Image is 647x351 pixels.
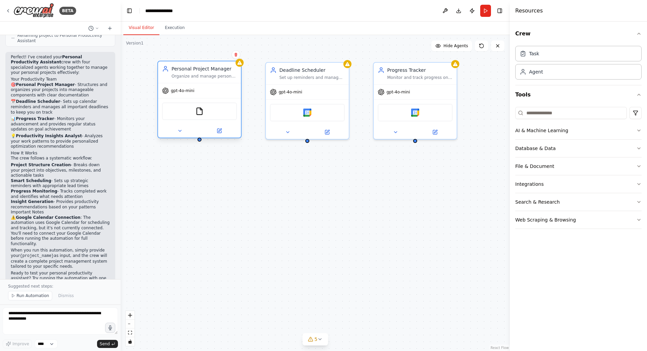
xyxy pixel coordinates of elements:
[416,128,454,136] button: Open in side panel
[515,43,642,85] div: Crew
[13,3,54,18] img: Logo
[515,175,642,193] button: Integrations
[279,89,302,95] span: gpt-4o-mini
[3,340,32,348] button: Improve
[265,62,349,140] div: Deadline SchedulerSet up reminders and manage deadlines by creating calendar events, scheduling i...
[16,215,81,220] strong: Google Calendar Connection
[515,122,642,139] button: AI & Machine Learning
[11,77,110,82] h2: Your Productivity Team
[18,33,110,43] span: Renaming project to Personal Productivity Assistant
[58,293,74,298] span: Dismiss
[11,163,71,167] strong: Project Structure Creation
[105,323,115,333] button: Click to speak your automation idea
[279,67,345,74] div: Deadline Scheduler
[303,109,311,117] img: Google Calendar
[195,107,204,115] img: FileReadTool
[159,21,190,35] button: Execution
[8,291,52,300] button: Run Automation
[387,67,453,74] div: Progress Tracker
[20,254,54,258] code: {project_name}
[11,178,110,189] li: - Sets up strategic reminders with appropriate lead times
[515,157,642,175] button: File & Document
[529,68,543,75] div: Agent
[157,62,242,140] div: Personal Project ManagerOrganize and manage personal projects by creating structured project plan...
[515,85,642,104] button: Tools
[495,6,504,16] button: Hide right sidebar
[16,82,75,87] strong: Personal Project Manager
[11,55,82,65] strong: Personal Productivity Assistant
[86,24,102,32] button: Switch to previous chat
[431,40,472,51] button: Hide Agents
[11,215,110,247] p: ⚠️ : The automation uses Google Calendar for scheduling and tracking, but it's not currently conn...
[12,341,29,347] span: Improve
[515,211,642,229] button: Web Scraping & Browsing
[302,333,328,346] button: 5
[515,145,556,152] div: Database & Data
[515,193,642,211] button: Search & Research
[11,178,51,183] strong: Smart Scheduling
[11,189,57,194] strong: Progress Monitoring
[16,116,54,121] strong: Progress Tracker
[11,189,110,199] li: - Tracks completed work and identifies what needs attention
[314,336,317,343] span: 5
[11,134,110,149] p: 💡 - Analyzes your work patterns to provide personalized optimization recommendations
[411,109,419,117] img: Google Calendar
[443,43,468,49] span: Hide Agents
[387,89,410,95] span: gpt-4o-mini
[11,99,110,115] p: 📅 - Sets up calendar reminders and manages all important deadlines to keep you on track
[100,341,110,347] span: Send
[373,62,457,140] div: Progress TrackerMonitor and track progress on goals by analyzing completed tasks, measuring miles...
[97,340,118,348] button: Send
[59,7,76,15] div: BETA
[55,291,77,300] button: Dismiss
[529,50,539,57] div: Task
[145,7,180,14] nav: breadcrumb
[16,134,82,138] strong: Productivity Insights Analyst
[11,199,54,204] strong: Insight Generation
[515,7,543,15] h4: Resources
[8,284,113,289] p: Suggested next steps:
[16,99,60,104] strong: Deadline Scheduler
[11,210,110,215] h2: Important Notes
[515,104,642,234] div: Tools
[171,88,194,93] span: gpt-4o-mini
[515,127,568,134] div: AI & Machine Learning
[515,140,642,157] button: Database & Data
[11,82,110,98] p: 🎯 - Structures and organizes your projects into manageable components with clear documentation
[126,311,134,346] div: React Flow controls
[126,40,144,46] div: Version 1
[308,128,346,136] button: Open in side panel
[515,163,554,170] div: File & Document
[104,24,115,32] button: Start a new chat
[11,199,110,210] li: - Provides productivity recommendations based on your patterns
[200,127,238,135] button: Open in side panel
[125,6,134,16] button: Hide left sidebar
[515,199,560,205] div: Search & Research
[172,65,237,72] div: Personal Project Manager
[387,75,453,80] div: Monitor and track progress on goals by analyzing completed tasks, measuring milestones achieved, ...
[515,24,642,43] button: Crew
[491,346,509,350] a: React Flow attribution
[11,55,110,76] p: Perfect! I've created your crew with four specialized agents working together to manage your pers...
[126,328,134,337] button: fit view
[232,50,240,59] button: Delete node
[11,151,110,156] h2: How It Works
[515,216,576,223] div: Web Scraping & Browsing
[11,271,110,287] p: Ready to test your personal productivity assistant? Try running the automation with one of your c...
[123,21,159,35] button: Visual Editor
[11,248,110,269] p: When you run this automation, simply provide your as input, and the crew will create a complete p...
[17,293,49,298] span: Run Automation
[11,163,110,178] li: - Breaks down your project into objectives, milestones, and actionable tasks
[11,156,110,161] p: The crew follows a systematic workflow:
[172,74,237,79] div: Organize and manage personal projects by creating structured project plans, breaking down tasks i...
[126,320,134,328] button: zoom out
[515,181,544,187] div: Integrations
[11,116,110,132] p: 📊 - Monitors your advancement and provides regular status updates on goal achievement
[126,311,134,320] button: zoom in
[126,337,134,346] button: toggle interactivity
[279,75,345,80] div: Set up reminders and manage deadlines by creating calendar events, scheduling important milestone...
